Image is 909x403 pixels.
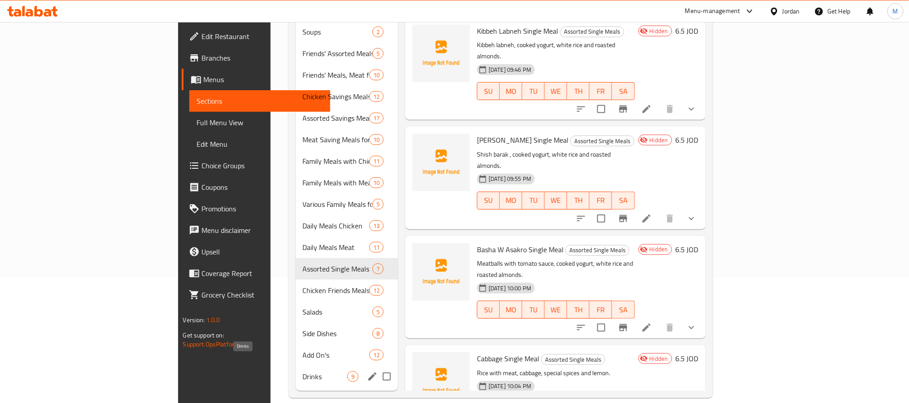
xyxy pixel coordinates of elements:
span: TH [571,303,586,316]
span: TU [526,194,541,207]
span: Assorted Single Meals [566,245,629,255]
span: 11 [370,157,383,166]
button: show more [681,98,702,120]
h6: 6.5 JOD [676,243,699,256]
div: Add On's12 [296,344,398,366]
div: items [372,26,384,37]
div: items [369,113,384,123]
div: Friends' Meals, Meat for 2 Persons [303,70,369,80]
div: items [369,285,384,296]
button: sort-choices [570,208,592,229]
p: Rice with meat, cabbage, special spices and lemon. [477,368,635,379]
svg: Show Choices [686,213,697,224]
h6: 6.5 JOD [676,25,699,37]
span: 5 [373,200,383,209]
button: TU [522,82,545,100]
div: items [369,134,384,145]
span: Family Meals with Meat for 8 People [303,177,369,188]
img: Basha W Asakro Single Meal [412,243,470,301]
div: items [369,242,384,253]
div: items [372,199,384,210]
a: Choice Groups [182,155,330,176]
div: Friends' Assorted Meals for 2 Persons5 [296,43,398,64]
span: Assorted Single Meals [560,26,624,37]
span: Meat Saving Meals for 4 Persons [303,134,369,145]
h6: 6.5 JOD [676,134,699,146]
p: Shish barak , cooked yogurt, white rice and roasted almonds. [477,149,635,171]
span: Daily Meals Meat [303,242,369,253]
span: SU [481,85,496,98]
button: sort-choices [570,317,592,338]
span: Coverage Report [201,268,323,279]
button: SA [612,82,634,100]
span: 8 [373,329,383,338]
span: TU [526,85,541,98]
span: [DATE] 10:00 PM [485,284,535,293]
p: Meatballs with tomato sauce, cooked yogurt, white rice and roasted almonds. [477,258,635,280]
span: Friends' Assorted Meals for 2 Persons [303,48,372,59]
button: TU [522,192,545,210]
div: Menu-management [685,6,740,17]
span: 2 [373,28,383,36]
span: Chicken Friends Meals [303,285,369,296]
div: Assorted Single Meals [565,245,629,256]
span: FR [593,85,608,98]
span: SA [616,194,631,207]
button: FR [590,192,612,210]
button: TH [567,192,590,210]
div: Meat Saving Meals for 4 Persons10 [296,129,398,150]
span: Hidden [646,245,672,254]
button: FR [590,301,612,319]
span: Sections [197,96,323,106]
span: Basha W Asakro Single Meal [477,243,564,256]
button: SU [477,82,500,100]
span: Add On's [303,350,369,360]
span: Upsell [201,246,323,257]
button: FR [590,82,612,100]
span: Menus [203,74,323,85]
span: Choice Groups [201,160,323,171]
div: items [372,263,384,274]
div: Family Meals with Chicken for 8 People [303,156,369,166]
div: Assorted Single Meals [570,136,634,146]
button: TH [567,82,590,100]
button: SU [477,192,500,210]
span: WE [548,85,564,98]
div: items [372,48,384,59]
span: Full Menu View [197,117,323,128]
div: items [369,156,384,166]
div: Assorted Single Meals [303,263,372,274]
img: Kibbeh Labneh Single Meal [412,25,470,82]
span: 5 [373,308,383,316]
div: Assorted Savings Meals for 4 Persons17 [296,107,398,129]
div: items [372,328,384,339]
span: 12 [370,351,383,359]
p: Kibbeh labneh, cooked yogurt, white rice and roasted almonds. [477,39,635,62]
span: SA [616,303,631,316]
span: Branches [201,53,323,63]
span: Select to update [592,318,611,337]
div: Friends' Meals, Meat for 2 Persons10 [296,64,398,86]
div: items [369,70,384,80]
button: SU [477,301,500,319]
a: Coverage Report [182,263,330,284]
span: Chicken Savings Meals for 4 Persons [303,91,369,102]
span: Get support on: [183,329,224,341]
span: Version: [183,314,205,326]
span: 1.0.0 [206,314,220,326]
a: Upsell [182,241,330,263]
button: WE [545,82,567,100]
span: Grocery Checklist [201,289,323,300]
button: sort-choices [570,98,592,120]
a: Edit Restaurant [182,26,330,47]
span: Daily Meals Chicken [303,220,369,231]
span: 9 [348,372,358,381]
div: items [369,91,384,102]
div: Salads [303,307,372,317]
span: 5 [373,49,383,58]
a: Full Menu View [189,112,330,133]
